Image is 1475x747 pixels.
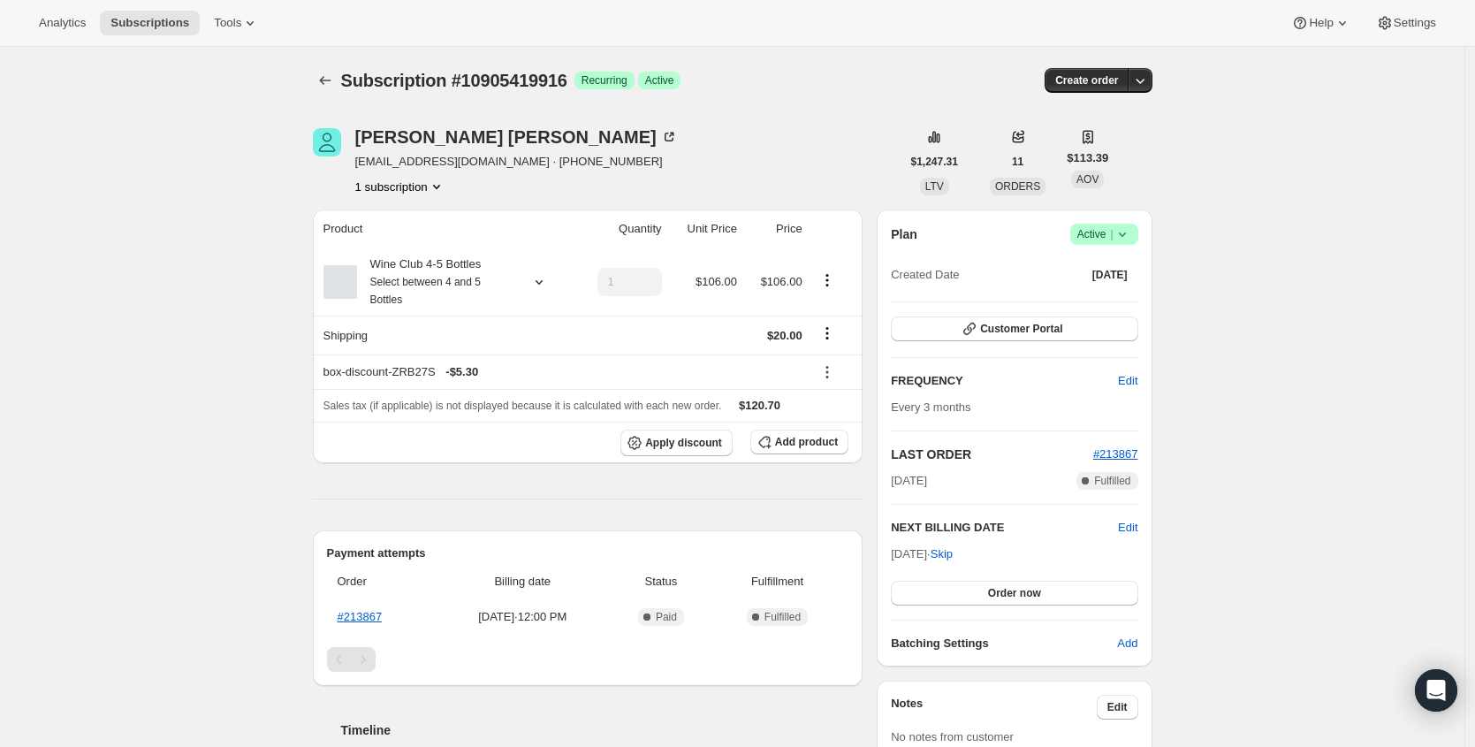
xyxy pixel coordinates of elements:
[764,610,801,624] span: Fulfilled
[370,276,481,306] small: Select between 4 and 5 Bottles
[355,128,678,146] div: [PERSON_NAME] [PERSON_NAME]
[1076,173,1099,186] span: AOV
[1309,16,1333,30] span: Help
[357,255,516,309] div: Wine Club 4-5 Bottles
[327,545,849,562] h2: Payment attempts
[775,435,838,449] span: Add product
[1117,635,1137,652] span: Add
[1118,519,1137,537] button: Edit
[891,547,953,560] span: [DATE] ·
[338,610,383,623] a: #213867
[1067,149,1108,167] span: $113.39
[911,155,958,169] span: $1,247.31
[39,16,86,30] span: Analytics
[1012,155,1023,169] span: 11
[891,519,1118,537] h2: NEXT BILLING DATE
[327,647,849,672] nav: Pagination
[1281,11,1361,35] button: Help
[313,210,574,248] th: Product
[891,695,1097,720] h3: Notes
[341,721,863,739] h2: Timeline
[891,472,927,490] span: [DATE]
[1045,68,1129,93] button: Create order
[203,11,270,35] button: Tools
[739,399,780,412] span: $120.70
[925,180,944,193] span: LTV
[891,400,970,414] span: Every 3 months
[920,540,963,568] button: Skip
[620,430,733,456] button: Apply discount
[696,275,737,288] span: $106.00
[1106,629,1148,658] button: Add
[1110,227,1113,241] span: |
[355,153,678,171] span: [EMAIL_ADDRESS][DOMAIN_NAME] · [PHONE_NUMBER]
[313,68,338,93] button: Subscriptions
[440,608,606,626] span: [DATE] · 12:00 PM
[1094,474,1130,488] span: Fulfilled
[445,363,478,381] span: - $5.30
[1093,446,1138,463] button: #213867
[1001,149,1034,174] button: 11
[931,545,953,563] span: Skip
[440,573,606,591] span: Billing date
[767,329,802,342] span: $20.00
[980,322,1062,336] span: Customer Portal
[28,11,96,35] button: Analytics
[313,128,341,156] span: Maria Binck
[891,635,1117,652] h6: Batching Settings
[341,71,567,90] span: Subscription #10905419916
[645,436,722,450] span: Apply discount
[742,210,808,248] th: Price
[656,610,677,624] span: Paid
[891,266,959,284] span: Created Date
[891,316,1137,341] button: Customer Portal
[582,73,627,88] span: Recurring
[573,210,666,248] th: Quantity
[100,11,200,35] button: Subscriptions
[323,363,802,381] div: box-discount-ZRB27S
[995,180,1040,193] span: ORDERS
[1365,11,1447,35] button: Settings
[667,210,742,248] th: Unit Price
[1415,669,1457,712] div: Open Intercom Messenger
[1097,695,1138,720] button: Edit
[891,730,1014,743] span: No notes from customer
[761,275,802,288] span: $106.00
[813,324,841,343] button: Shipping actions
[1093,447,1138,461] a: #213867
[327,562,435,601] th: Order
[355,178,445,195] button: Product actions
[616,573,706,591] span: Status
[1394,16,1436,30] span: Settings
[901,149,969,174] button: $1,247.31
[1107,700,1128,714] span: Edit
[891,225,917,243] h2: Plan
[988,586,1041,600] span: Order now
[1107,367,1148,395] button: Edit
[645,73,674,88] span: Active
[110,16,189,30] span: Subscriptions
[813,271,841,290] button: Product actions
[891,372,1118,390] h2: FREQUENCY
[1118,372,1137,390] span: Edit
[1077,225,1131,243] span: Active
[891,446,1093,463] h2: LAST ORDER
[1055,73,1118,88] span: Create order
[313,316,574,354] th: Shipping
[323,400,722,412] span: Sales tax (if applicable) is not displayed because it is calculated with each new order.
[1082,263,1138,287] button: [DATE]
[214,16,241,30] span: Tools
[750,430,848,454] button: Add product
[1092,268,1128,282] span: [DATE]
[891,581,1137,606] button: Order now
[717,573,838,591] span: Fulfillment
